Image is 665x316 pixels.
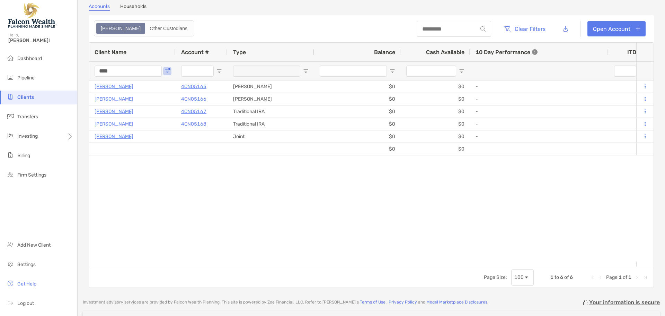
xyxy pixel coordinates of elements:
button: Open Filter Menu [303,68,309,74]
div: Next Page [634,275,640,280]
button: Clear Filters [498,21,551,36]
input: ITD Filter Input [614,66,636,77]
button: Open Filter Menu [165,68,170,74]
span: 6 [560,274,563,280]
span: Settings [17,262,36,267]
img: transfers icon [6,112,15,120]
span: Client Name [95,49,126,55]
div: $0 [401,143,470,155]
div: $0 [401,105,470,118]
span: 1 [550,274,553,280]
input: Balance Filter Input [320,66,387,77]
img: input icon [480,26,486,32]
div: $0 [401,118,470,130]
p: [PERSON_NAME] [95,107,133,116]
img: dashboard icon [6,54,15,62]
p: [PERSON_NAME] [95,132,133,141]
span: to [555,274,559,280]
input: Cash Available Filter Input [406,66,456,77]
a: 4QN05168 [181,120,206,128]
a: Model Marketplace Disclosures [426,300,487,305]
button: Open Filter Menu [216,68,222,74]
div: - [476,93,603,105]
p: Investment advisory services are provided by Falcon Wealth Planning . This site is powered by Zoe... [83,300,488,305]
span: 1 [619,274,622,280]
div: First Page [589,275,595,280]
span: Type [233,49,246,55]
div: [PERSON_NAME] [228,80,314,93]
div: Last Page [642,275,648,280]
span: Pipeline [17,75,35,81]
span: Firm Settings [17,172,46,178]
div: - [476,118,603,130]
div: Traditional IRA [228,118,314,130]
span: 1 [628,274,631,280]
div: $0 [401,93,470,105]
div: $0 [401,130,470,143]
span: Billing [17,153,30,159]
img: clients icon [6,93,15,101]
div: $0 [314,130,401,143]
p: [PERSON_NAME] [95,95,133,103]
div: 0% [609,118,650,130]
span: of [623,274,627,280]
img: Falcon Wealth Planning Logo [8,3,57,28]
a: Households [120,3,147,11]
img: firm-settings icon [6,170,15,179]
span: Page [606,274,618,280]
div: $0 [314,143,401,155]
img: settings icon [6,260,15,268]
div: Previous Page [598,275,603,280]
a: Accounts [89,3,110,11]
img: logout icon [6,299,15,307]
span: [PERSON_NAME]! [8,37,73,43]
span: Log out [17,300,34,306]
div: segmented control [94,20,194,36]
a: 4QN05166 [181,95,206,103]
div: 0% [609,105,650,118]
a: [PERSON_NAME] [95,120,133,128]
a: 4QN05167 [181,107,206,116]
img: investing icon [6,131,15,140]
div: - [476,106,603,117]
a: [PERSON_NAME] [95,82,133,91]
div: ITD [627,49,645,55]
div: 100 [514,274,524,280]
a: 4QN05165 [181,82,206,91]
div: $0 [314,93,401,105]
span: Add New Client [17,242,51,248]
div: Zoe [97,24,144,33]
img: add_new_client icon [6,240,15,249]
div: Traditional IRA [228,105,314,118]
div: 0% [609,93,650,105]
div: Other Custodians [146,24,191,33]
span: of [564,274,569,280]
div: Page Size: [484,274,507,280]
span: Account # [181,49,209,55]
a: Terms of Use [360,300,385,305]
span: Balance [374,49,395,55]
div: 0% [609,80,650,93]
a: Privacy Policy [389,300,417,305]
span: Dashboard [17,55,42,61]
div: $0 [401,80,470,93]
input: Account # Filter Input [181,66,214,77]
div: - [476,131,603,142]
button: Open Filter Menu [390,68,395,74]
div: - [476,81,603,92]
span: 6 [570,274,573,280]
div: Page Size [511,269,534,286]
span: Investing [17,133,38,139]
input: Client Name Filter Input [95,66,162,77]
p: Your information is secure [589,299,660,306]
div: $0 [314,105,401,118]
div: [PERSON_NAME] [228,93,314,105]
button: Open Filter Menu [459,68,464,74]
div: Joint [228,130,314,143]
div: 0% [609,130,650,143]
img: get-help icon [6,279,15,288]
